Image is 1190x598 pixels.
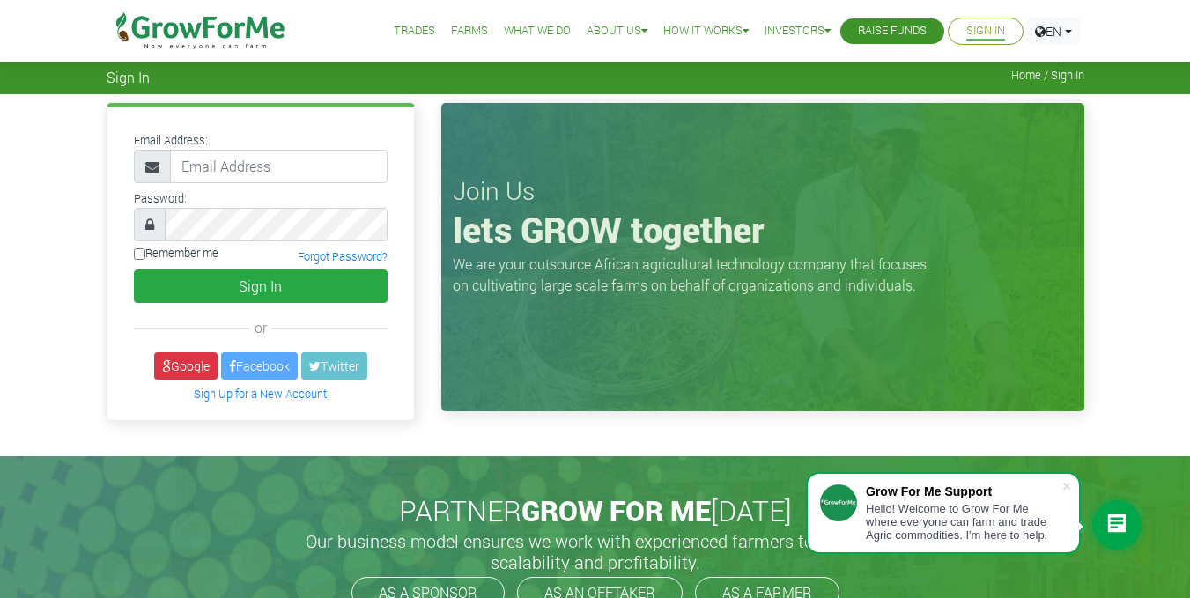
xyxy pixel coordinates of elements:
[394,22,435,41] a: Trades
[663,22,749,41] a: How it Works
[154,352,218,380] a: Google
[858,22,927,41] a: Raise Funds
[194,387,327,401] a: Sign Up for a New Account
[134,269,388,303] button: Sign In
[587,22,647,41] a: About Us
[451,22,488,41] a: Farms
[134,245,218,262] label: Remember me
[1027,18,1080,45] a: EN
[504,22,571,41] a: What We Do
[107,69,150,85] span: Sign In
[1011,69,1084,82] span: Home / Sign In
[134,190,187,207] label: Password:
[134,317,388,338] div: or
[287,530,904,572] h5: Our business model ensures we work with experienced farmers to promote scalability and profitabil...
[866,502,1061,542] div: Hello! Welcome to Grow For Me where everyone can farm and trade Agric commodities. I'm here to help.
[521,491,711,529] span: GROW FOR ME
[765,22,831,41] a: Investors
[170,150,388,183] input: Email Address
[866,484,1061,498] div: Grow For Me Support
[134,248,145,260] input: Remember me
[966,22,1005,41] a: Sign In
[453,254,937,296] p: We are your outsource African agricultural technology company that focuses on cultivating large s...
[298,249,388,263] a: Forgot Password?
[453,176,1073,206] h3: Join Us
[114,494,1077,528] h2: PARTNER [DATE]
[453,209,1073,251] h1: lets GROW together
[134,132,208,149] label: Email Address:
